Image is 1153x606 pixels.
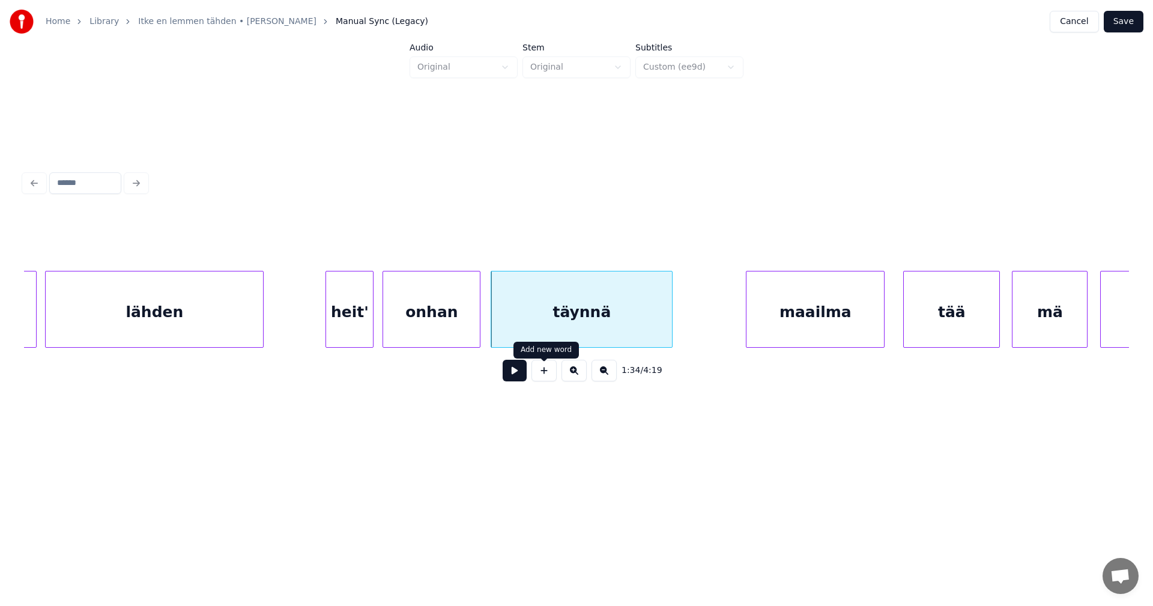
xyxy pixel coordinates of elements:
button: Save [1104,11,1143,32]
label: Stem [522,43,631,52]
a: Library [89,16,119,28]
span: Manual Sync (Legacy) [336,16,428,28]
div: Add new word [521,345,572,355]
nav: breadcrumb [46,16,428,28]
button: Cancel [1050,11,1098,32]
div: / [622,365,650,377]
label: Audio [410,43,518,52]
img: youka [10,10,34,34]
a: Itke en lemmen tähden • [PERSON_NAME] [138,16,316,28]
span: 1:34 [622,365,640,377]
a: Home [46,16,70,28]
label: Subtitles [635,43,743,52]
div: Avoin keskustelu [1103,558,1139,594]
span: 4:19 [643,365,662,377]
